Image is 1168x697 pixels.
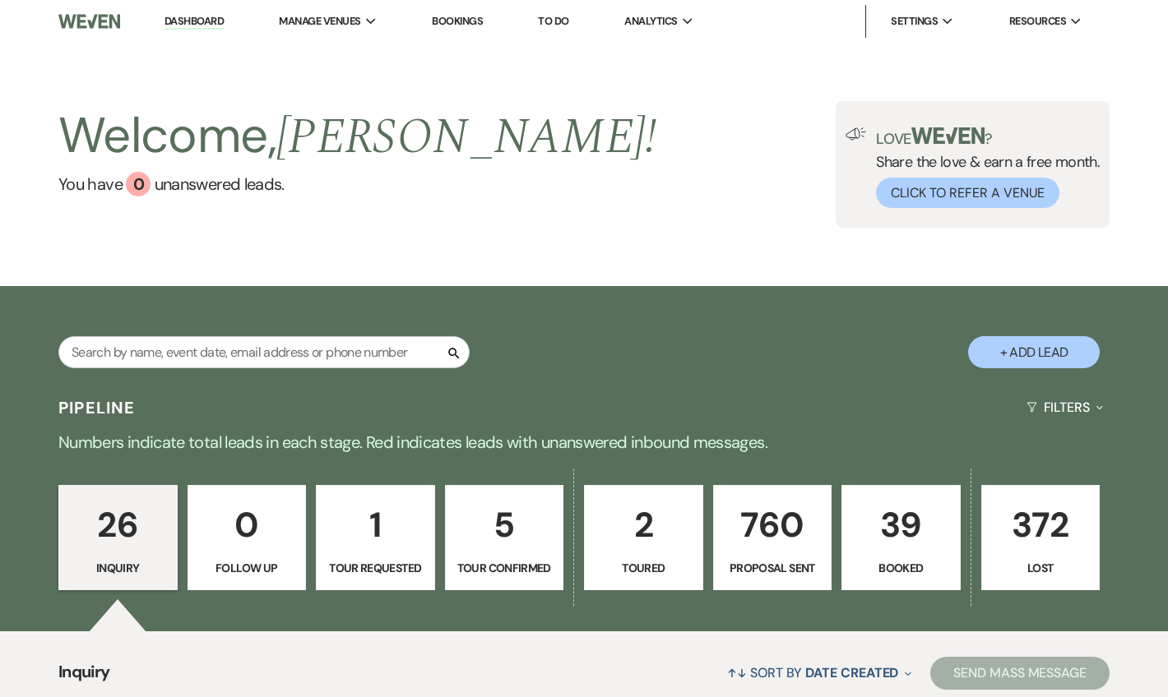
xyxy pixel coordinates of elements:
[595,497,693,552] p: 2
[198,497,296,552] p: 0
[69,497,167,552] p: 26
[165,14,224,30] a: Dashboard
[992,497,1090,552] p: 372
[968,336,1100,368] button: + Add Lead
[456,497,554,552] p: 5
[930,657,1110,690] button: Send Mass Message
[198,559,296,577] p: Follow Up
[713,485,832,590] a: 760Proposal Sent
[727,664,747,681] span: ↑↓
[866,127,1100,208] div: Share the love & earn a free month.
[276,99,656,175] span: [PERSON_NAME] !
[58,336,470,368] input: Search by name, event date, email address or phone number
[595,559,693,577] p: Toured
[445,485,564,590] a: 5Tour Confirmed
[316,485,435,590] a: 1Tour Requested
[58,396,136,419] h3: Pipeline
[805,664,898,681] span: Date Created
[58,101,656,172] h2: Welcome,
[1020,385,1110,429] button: Filters
[327,559,424,577] p: Tour Requested
[58,485,178,590] a: 26Inquiry
[1009,13,1066,30] span: Resources
[327,497,424,552] p: 1
[584,485,703,590] a: 2Toured
[721,651,918,695] button: Sort By Date Created
[69,559,167,577] p: Inquiry
[846,127,866,141] img: loud-speaker-illustration.svg
[58,172,656,196] a: You have 0 unanswered leads.
[724,497,822,552] p: 760
[852,559,950,577] p: Booked
[432,14,483,28] a: Bookings
[456,559,554,577] p: Tour Confirmed
[58,659,110,695] span: Inquiry
[126,172,151,196] div: 0
[279,13,360,30] span: Manage Venues
[911,127,985,144] img: weven-logo-green.svg
[981,485,1101,590] a: 372Lost
[624,13,677,30] span: Analytics
[992,559,1090,577] p: Lost
[876,178,1059,208] button: Click to Refer a Venue
[891,13,938,30] span: Settings
[876,127,1100,146] p: Love ?
[841,485,961,590] a: 39Booked
[58,4,120,39] img: Weven Logo
[852,497,950,552] p: 39
[538,14,568,28] a: To Do
[188,485,307,590] a: 0Follow Up
[724,559,822,577] p: Proposal Sent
